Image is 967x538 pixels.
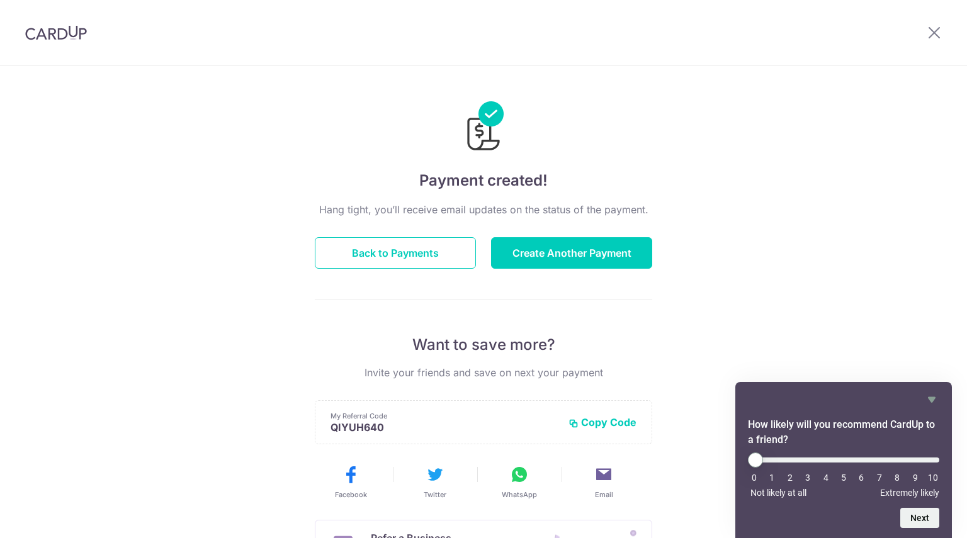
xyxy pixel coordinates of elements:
[766,473,778,483] li: 1
[314,464,388,500] button: Facebook
[891,473,903,483] li: 8
[315,365,652,380] p: Invite your friends and save on next your payment
[748,417,939,447] h2: How likely will you recommend CardUp to a friend? Select an option from 0 to 10, with 0 being Not...
[784,473,796,483] li: 2
[424,490,446,500] span: Twitter
[750,488,806,498] span: Not likely at all
[491,237,652,269] button: Create Another Payment
[748,473,761,483] li: 0
[837,473,850,483] li: 5
[820,473,832,483] li: 4
[924,392,939,407] button: Hide survey
[595,490,613,500] span: Email
[25,25,87,40] img: CardUp
[335,490,367,500] span: Facebook
[900,508,939,528] button: Next question
[855,473,868,483] li: 6
[873,473,886,483] li: 7
[748,452,939,498] div: How likely will you recommend CardUp to a friend? Select an option from 0 to 10, with 0 being Not...
[398,464,472,500] button: Twitter
[315,237,476,269] button: Back to Payments
[331,411,558,421] p: My Referral Code
[909,473,922,483] li: 9
[502,490,537,500] span: WhatsApp
[315,335,652,355] p: Want to save more?
[482,464,557,500] button: WhatsApp
[463,101,504,154] img: Payments
[331,421,558,434] p: QIYUH640
[567,464,641,500] button: Email
[880,488,939,498] span: Extremely likely
[568,416,636,429] button: Copy Code
[801,473,814,483] li: 3
[315,169,652,192] h4: Payment created!
[315,202,652,217] p: Hang tight, you’ll receive email updates on the status of the payment.
[748,392,939,528] div: How likely will you recommend CardUp to a friend? Select an option from 0 to 10, with 0 being Not...
[927,473,939,483] li: 10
